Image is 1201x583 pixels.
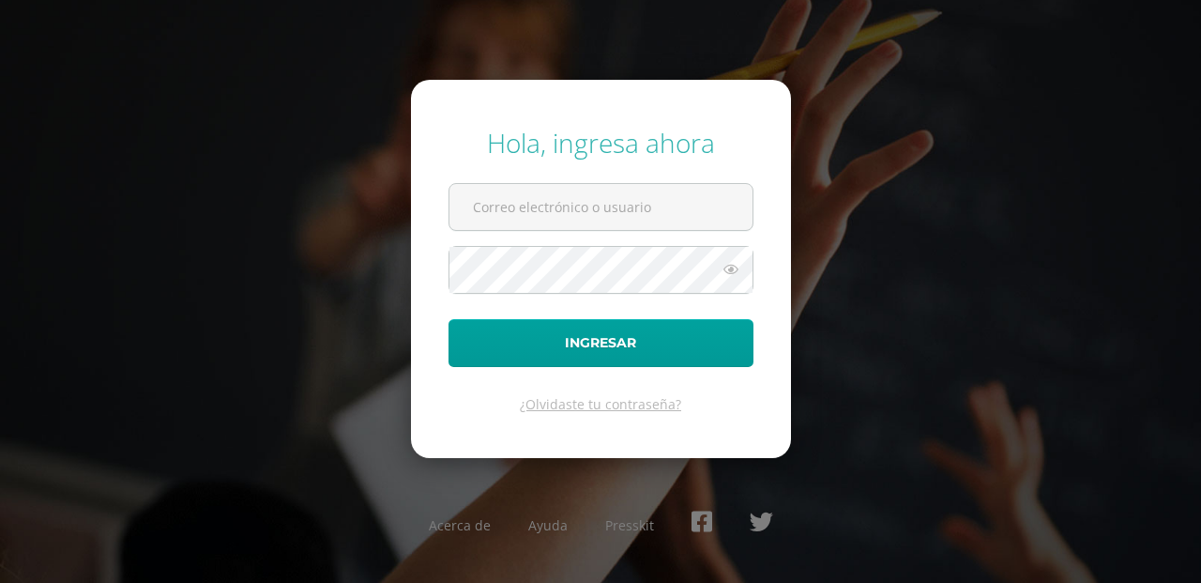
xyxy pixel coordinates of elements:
a: Presskit [605,516,654,534]
a: Acerca de [429,516,491,534]
input: Correo electrónico o usuario [449,184,753,230]
div: Hola, ingresa ahora [448,125,753,161]
button: Ingresar [448,319,753,367]
a: ¿Olvidaste tu contraseña? [520,395,681,413]
a: Ayuda [528,516,568,534]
